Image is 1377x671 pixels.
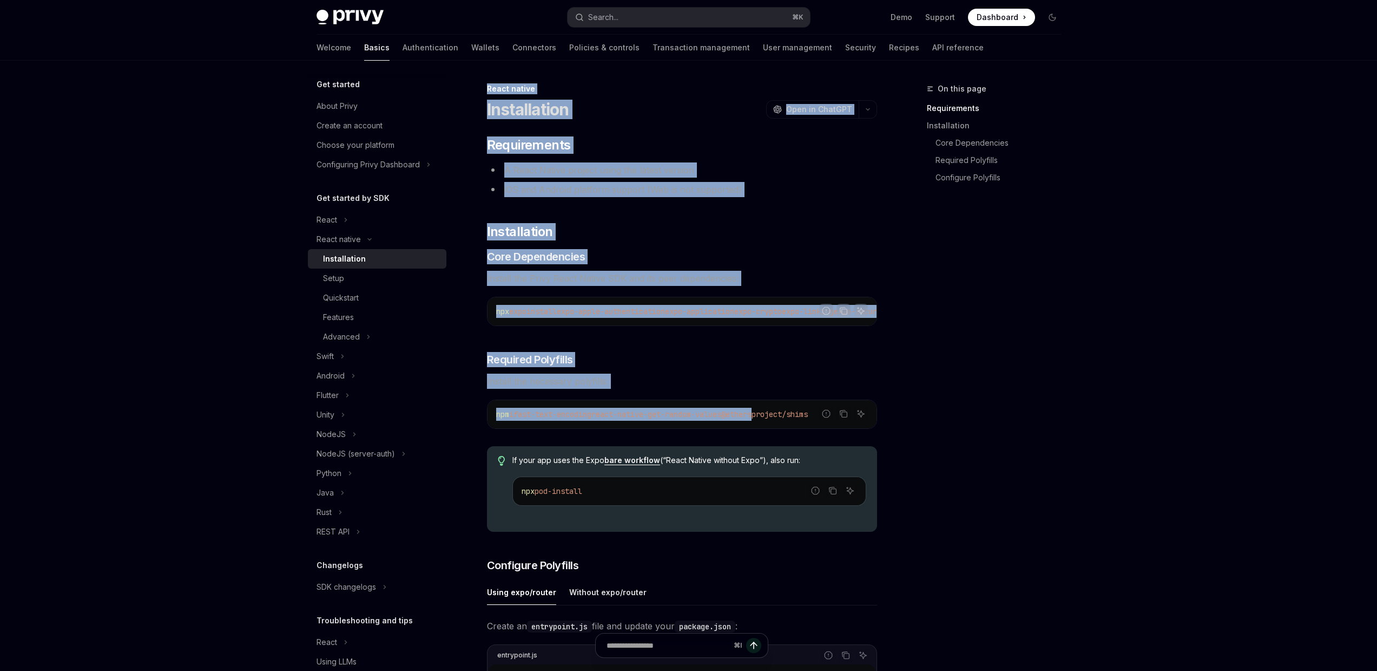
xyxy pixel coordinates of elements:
div: Advanced [323,330,360,343]
div: Rust [317,506,332,519]
code: entrypoint.js [527,621,592,633]
button: Send message [746,638,761,653]
button: Open search [568,8,810,27]
div: React native [317,233,361,246]
a: Installation [308,249,446,269]
span: i [509,409,513,419]
button: Toggle NodeJS section [308,425,446,444]
button: Toggle React section [308,210,446,230]
div: Setup [323,272,344,285]
div: Unity [317,408,334,421]
div: Choose your platform [317,139,394,152]
a: Required Polyfills [927,152,1070,169]
span: Required Polyfills [487,352,573,367]
button: Report incorrect code [819,407,833,421]
div: SDK changelogs [317,581,376,594]
div: REST API [317,525,350,538]
div: NodeJS [317,428,346,441]
button: Ask AI [854,407,868,421]
button: Toggle Advanced section [308,327,446,347]
a: Recipes [889,35,919,61]
span: react-native-get-random-values [591,409,721,419]
button: Toggle Flutter section [308,386,446,405]
a: Configure Polyfills [927,169,1070,186]
span: expo-application [665,307,734,316]
a: Setup [308,269,446,288]
span: Dashboard [977,12,1018,23]
span: Install the Privy React Native SDK and its peer dependencies: [487,271,877,286]
a: bare workflow [604,455,660,465]
span: expo-linking [782,307,834,316]
span: expo-crypto [734,307,782,316]
div: Quickstart [323,291,359,304]
button: Toggle Unity section [308,405,446,425]
span: fast-text-encoding [513,409,591,419]
button: Toggle Configuring Privy Dashboard section [308,155,446,174]
a: Transaction management [653,35,750,61]
span: npx [496,307,509,316]
span: expo [509,307,526,316]
input: Ask a question... [607,634,729,657]
span: ⌘ K [792,13,803,22]
a: Connectors [512,35,556,61]
img: dark logo [317,10,384,25]
button: Toggle React native section [308,230,446,249]
div: Using LLMs [317,655,357,668]
span: npm [496,409,509,419]
button: Toggle dark mode [1044,9,1061,26]
span: install [526,307,557,316]
a: Demo [891,12,912,23]
div: Create an account [317,119,383,132]
button: Copy the contents from the code block [826,484,840,498]
span: pod-install [535,486,582,496]
div: Configuring Privy Dashboard [317,158,420,171]
li: A React Native project using the latest version [487,162,877,178]
a: Policies & controls [569,35,640,61]
div: React [317,636,337,649]
span: Core Dependencies [487,249,585,264]
a: Welcome [317,35,351,61]
div: React native [487,83,877,94]
div: NodeJS (server-auth) [317,447,395,460]
div: Java [317,486,334,499]
a: API reference [932,35,984,61]
a: Requirements [927,100,1070,117]
div: Android [317,369,345,382]
h5: Changelogs [317,559,363,572]
button: Toggle React section [308,633,446,652]
a: About Privy [308,96,446,116]
a: Quickstart [308,288,446,308]
button: Toggle NodeJS (server-auth) section [308,444,446,464]
div: Python [317,467,341,480]
h1: Installation [487,100,569,119]
a: Features [308,308,446,327]
span: If your app uses the Expo (“React Native without Expo”), also run: [512,455,866,466]
h5: Troubleshooting and tips [317,614,413,627]
a: Authentication [403,35,458,61]
button: Ask AI [854,304,868,318]
button: Toggle Rust section [308,503,446,522]
span: Install the necessary polyfills: [487,374,877,389]
span: npx [522,486,535,496]
div: Flutter [317,389,339,402]
button: Ask AI [843,484,857,498]
code: package.json [675,621,735,633]
button: Toggle Python section [308,464,446,483]
span: Installation [487,223,553,240]
div: Search... [588,11,618,24]
h5: Get started by SDK [317,192,390,205]
a: Basics [364,35,390,61]
span: Configure Polyfills [487,558,579,573]
a: Create an account [308,116,446,135]
button: Report incorrect code [808,484,822,498]
a: Installation [927,117,1070,134]
span: Requirements [487,136,571,154]
button: Toggle REST API section [308,522,446,542]
a: Wallets [471,35,499,61]
button: Copy the contents from the code block [836,304,851,318]
span: expo-apple-authentication [557,307,665,316]
div: About Privy [317,100,358,113]
span: On this page [938,82,986,95]
a: User management [763,35,832,61]
span: expo-secure-store [834,307,907,316]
